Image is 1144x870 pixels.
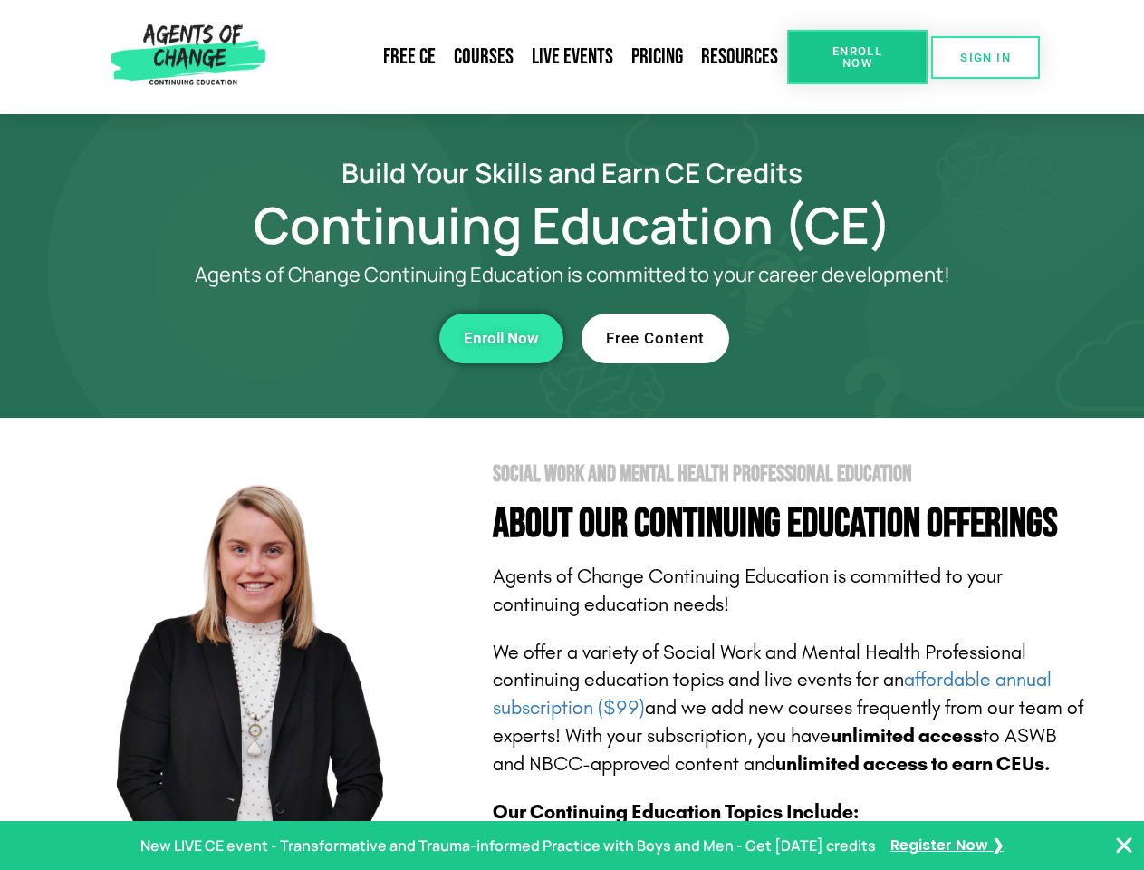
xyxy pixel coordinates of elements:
[129,264,1016,286] p: Agents of Change Continuing Education is committed to your career development!
[445,36,523,78] a: Courses
[56,159,1089,186] h2: Build Your Skills and Earn CE Credits
[890,833,1004,859] a: Register Now ❯
[523,36,622,78] a: Live Events
[273,36,787,78] nav: Menu
[493,504,1089,545] h4: About Our Continuing Education Offerings
[931,36,1040,79] a: SIGN IN
[493,800,859,824] b: Our Continuing Education Topics Include:
[831,724,983,748] b: unlimited access
[56,204,1089,246] h1: Continuing Education (CE)
[787,30,928,84] a: Enroll Now
[816,45,899,69] span: Enroll Now
[622,36,692,78] a: Pricing
[374,36,445,78] a: Free CE
[582,314,729,363] a: Free Content
[493,639,1089,778] p: We offer a variety of Social Work and Mental Health Professional continuing education topics and ...
[1113,835,1135,856] button: Close Banner
[140,833,876,859] p: New LIVE CE event - Transformative and Trauma-informed Practice with Boys and Men - Get [DATE] cr...
[775,752,1051,776] b: unlimited access to earn CEUs.
[692,36,787,78] a: Resources
[464,331,539,346] span: Enroll Now
[493,463,1089,486] h2: Social Work and Mental Health Professional Education
[606,331,705,346] span: Free Content
[439,314,563,363] a: Enroll Now
[960,52,1011,63] span: SIGN IN
[493,565,1003,616] span: Agents of Change Continuing Education is committed to your continuing education needs!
